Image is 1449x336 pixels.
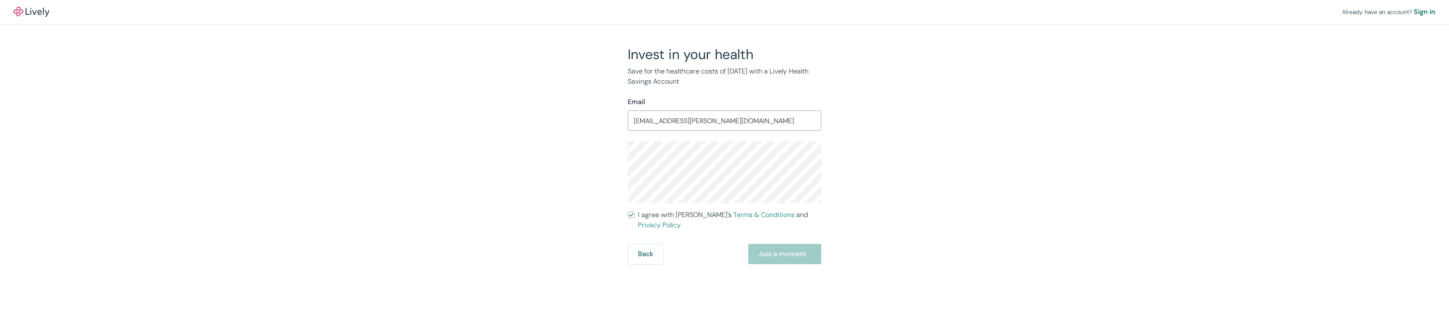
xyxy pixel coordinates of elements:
button: Back [628,244,663,264]
a: Sign in [1414,7,1435,17]
span: I agree with [PERSON_NAME]’s and [638,210,821,230]
a: Terms & Conditions [733,210,795,219]
label: Email [628,97,645,107]
a: Privacy Policy [638,220,681,229]
div: Already have an account? [1342,7,1435,17]
a: LivelyLively [14,7,49,17]
p: Save for the healthcare costs of [DATE] with a Lively Health Savings Account [628,66,821,87]
img: Lively [14,7,49,17]
h2: Invest in your health [628,46,821,63]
